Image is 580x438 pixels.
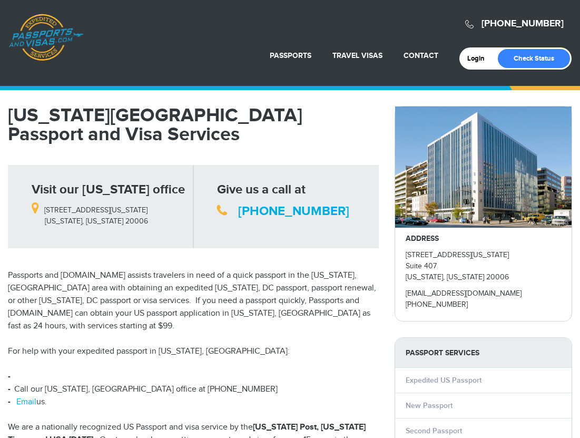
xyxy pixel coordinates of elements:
[395,338,572,368] strong: PASSPORT SERVICES
[406,401,453,410] a: New Passport
[8,396,379,408] li: us.
[8,106,379,144] h1: [US_STATE][GEOGRAPHIC_DATA] Passport and Visa Services
[406,426,462,435] a: Second Passport
[332,51,382,60] a: Travel Visas
[404,51,438,60] a: Contact
[270,51,311,60] a: Passports
[8,383,379,396] li: Call our [US_STATE], [GEOGRAPHIC_DATA] office at [PHONE_NUMBER]
[8,269,379,333] p: Passports and [DOMAIN_NAME] assists travelers in need of a quick passport in the [US_STATE], [GEO...
[32,182,185,197] strong: Visit our [US_STATE] office
[406,234,439,243] strong: ADDRESS
[32,199,185,227] p: [STREET_ADDRESS][US_STATE] [US_STATE], [US_STATE] 20006
[498,49,570,68] a: Check Status
[395,106,572,228] img: 1901-penn_-_28de80_-_029b8f063c7946511503b0bb3931d518761db640.jpg
[406,299,561,310] p: [PHONE_NUMBER]
[16,397,36,407] a: Email
[238,203,349,219] a: [PHONE_NUMBER]
[8,345,379,358] p: For help with your expedited passport in [US_STATE], [GEOGRAPHIC_DATA]:
[481,18,564,30] a: [PHONE_NUMBER]
[406,289,522,298] a: [EMAIL_ADDRESS][DOMAIN_NAME]
[406,376,481,385] a: Expedited US Passport
[467,54,492,63] a: Login
[406,250,561,283] p: [STREET_ADDRESS][US_STATE] Suite 407 [US_STATE], [US_STATE] 20006
[217,182,306,197] strong: Give us a call at
[8,14,83,61] a: Passports & [DOMAIN_NAME]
